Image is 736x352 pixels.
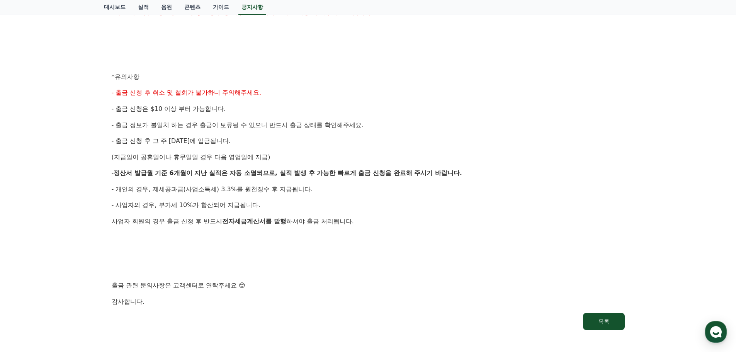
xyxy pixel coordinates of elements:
span: - 사업자의 경우, 부가세 10%가 합산되어 지급됩니다. [112,201,261,209]
span: 대화 [71,257,80,263]
strong: 6개월이 지난 실적은 자동 소멸되므로, 실적 발생 후 가능한 빠르게 출금 신청을 완료해 주시기 바랍니다. [170,169,462,177]
span: *유의사항 [112,73,139,80]
span: - 출금 신청 후 그 주 [DATE]에 입금됩니다. [112,137,231,145]
span: 감사합니다. [112,298,144,305]
span: 홈 [24,257,29,263]
span: - 출금 신청은 $10 이상 부터 가능합니다. [112,105,226,112]
span: 사업자 회원의 경우 출금 신청 후 반드시 [112,218,223,225]
span: 하셔야 출금 처리됩니다. [286,218,354,225]
strong: 전자세금계산서를 발행 [222,218,286,225]
p: - [112,168,625,178]
span: - 출금 신청 후 취소 및 철회가 불가하니 주의해주세요. [112,89,262,96]
span: 설정 [119,257,129,263]
span: - 출금 정보가 불일치 하는 경우 출금이 보류될 수 있으니 반드시 출금 상태를 확인해주세요. [112,121,364,129]
button: 목록 [583,313,625,330]
a: 홈 [2,245,51,264]
strong: 정산서 발급월 기준 [114,169,167,177]
span: (지급일이 공휴일이나 휴무일일 경우 다음 영업일에 지급) [112,153,270,161]
a: 대화 [51,245,100,264]
a: 설정 [100,245,148,264]
span: - 개인의 경우, 제세공과금(사업소득세) 3.3%를 원천징수 후 지급됩니다. [112,185,313,193]
a: 목록 [112,313,625,330]
span: 출금 관련 문의사항은 고객센터로 연락주세요 😊 [112,282,245,289]
div: 목록 [598,318,609,325]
